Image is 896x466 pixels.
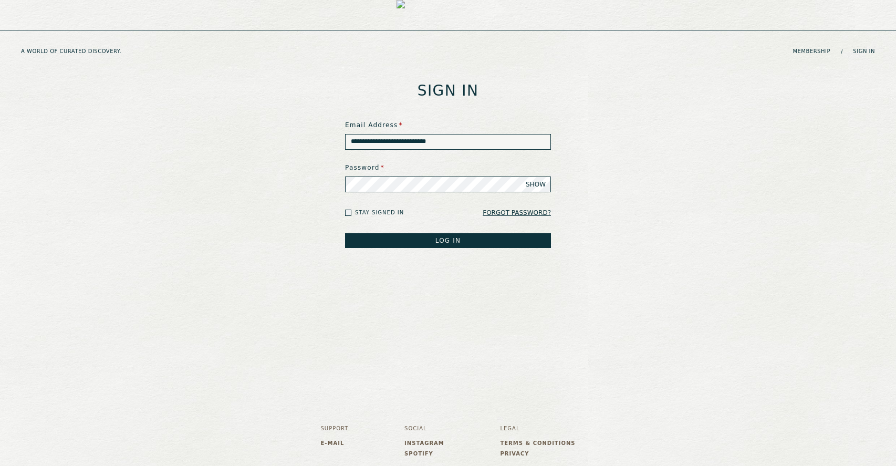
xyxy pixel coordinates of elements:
[500,451,575,457] a: Privacy
[404,426,444,432] h3: Social
[345,163,551,172] label: Password
[483,205,551,220] a: Forgot Password?
[526,180,546,189] span: SHOW
[321,440,349,447] a: E-mail
[321,426,349,432] h3: Support
[793,48,830,55] a: Membership
[21,48,162,55] h5: A WORLD OF CURATED DISCOVERY.
[500,440,575,447] a: Terms & Conditions
[853,48,875,55] a: Sign in
[355,209,404,216] label: Stay signed in
[404,451,444,457] a: Spotify
[500,426,575,432] h3: Legal
[345,233,551,248] button: LOG IN
[404,440,444,447] a: Instagram
[841,48,842,56] span: /
[345,120,551,130] label: Email Address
